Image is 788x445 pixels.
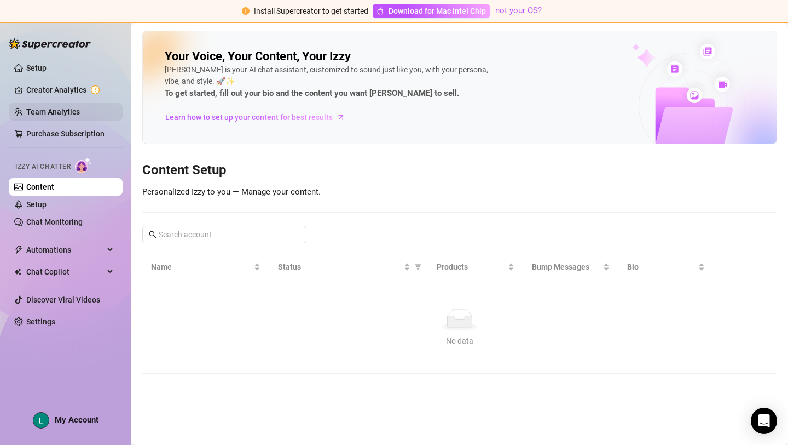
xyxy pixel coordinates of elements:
img: Chat Copilot [14,268,21,276]
a: Discover Viral Videos [26,295,100,304]
span: Download for Mac Intel Chip [389,5,486,17]
div: [PERSON_NAME] is your AI chat assistant, customized to sound just like you, with your persona, vi... [165,64,493,100]
a: Content [26,182,54,191]
span: Products [437,261,506,273]
span: Izzy AI Chatter [15,162,71,172]
a: Chat Monitoring [26,218,83,226]
a: Download for Mac Intel Chip [373,4,490,18]
div: No data [155,335,764,347]
img: ai-chatter-content-library-cLFOSyPT.png [607,32,777,144]
span: Bump Messages [532,261,601,273]
img: ACg8ocJihX_jE-rBsGeqzIWwuiE98dkLBS55vBlW_7uuIZLgydRjmQ=s96-c [33,413,49,428]
a: Team Analytics [26,107,80,116]
a: Setup [26,200,47,209]
th: Name [142,252,269,282]
span: Chat Copilot [26,263,104,281]
a: Creator Analytics exclamation-circle [26,81,114,99]
a: Settings [26,317,55,326]
th: Status [269,252,428,282]
img: AI Chatter [75,157,92,173]
span: Name [151,261,252,273]
th: Bump Messages [523,252,618,282]
span: Status [278,261,402,273]
span: Bio [627,261,696,273]
strong: To get started, fill out your bio and the content you want [PERSON_NAME] to sell. [165,88,459,98]
div: Open Intercom Messenger [751,408,777,434]
span: My Account [55,415,99,425]
input: Search account [159,229,291,241]
span: Automations [26,241,104,259]
a: not your OS? [495,5,542,15]
span: thunderbolt [14,246,23,254]
span: exclamation-circle [242,7,250,15]
a: Setup [26,64,47,72]
img: logo-BBDzfeDw.svg [9,38,91,49]
h2: Your Voice, Your Content, Your Izzy [165,49,351,64]
span: Install Supercreator to get started [254,7,368,15]
th: Products [428,252,523,282]
th: Bio [618,252,714,282]
span: filter [415,264,421,270]
span: arrow-right [335,112,346,123]
a: Learn how to set up your content for best results [165,109,354,126]
span: apple [376,7,384,15]
span: Learn how to set up your content for best results [165,111,333,123]
span: filter [413,259,424,275]
h3: Content Setup [142,162,777,179]
span: Personalized Izzy to you — Manage your content. [142,187,321,197]
span: search [149,231,157,238]
a: Purchase Subscription [26,129,105,138]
